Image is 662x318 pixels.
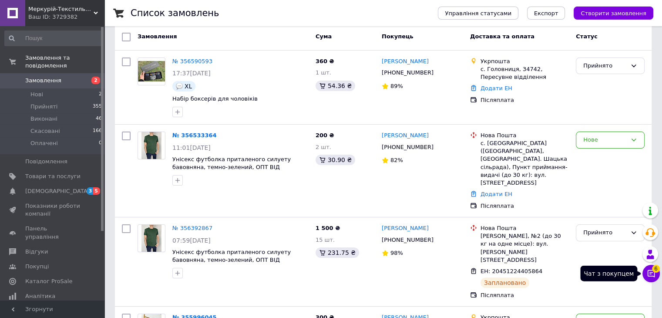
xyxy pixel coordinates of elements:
[25,187,90,195] span: [DEMOGRAPHIC_DATA]
[28,5,94,13] span: Меркурій-Текстиль_Власне Виробництво
[583,135,627,145] div: Нове
[481,191,512,197] a: Додати ЕН
[4,30,103,46] input: Пошук
[25,225,81,240] span: Панель управління
[438,7,518,20] button: Управління статусами
[316,225,340,231] span: 1 500 ₴
[316,69,331,76] span: 1 шт.
[141,225,162,252] img: Фото товару
[481,139,569,187] div: с. [GEOGRAPHIC_DATA] ([GEOGRAPHIC_DATA], [GEOGRAPHIC_DATA]. Шацька сільрада), Пункт приймання-вид...
[30,115,57,123] span: Виконані
[176,83,183,90] img: :speech_balloon:
[172,144,211,151] span: 11:01[DATE]
[316,247,359,258] div: 231.75 ₴
[380,67,435,78] div: [PHONE_NUMBER]
[131,8,219,18] h1: Список замовлень
[99,139,102,147] span: 0
[316,155,355,165] div: 30.90 ₴
[93,127,102,135] span: 166
[185,83,192,90] span: XL
[316,58,334,64] span: 360 ₴
[30,127,60,135] span: Скасовані
[30,103,57,111] span: Прийняті
[25,292,55,300] span: Аналітика
[390,83,403,89] span: 89%
[316,132,334,139] span: 200 ₴
[382,58,429,66] a: [PERSON_NAME]
[481,85,512,91] a: Додати ЕН
[481,232,569,264] div: [PERSON_NAME], №2 (до 30 кг на одне місце): вул. [PERSON_NAME][STREET_ADDRESS]
[99,91,102,98] span: 2
[581,10,646,17] span: Створити замовлення
[25,263,49,271] span: Покупці
[172,132,217,139] a: № 356533364
[390,157,403,163] span: 82%
[91,77,100,84] span: 2
[316,237,335,243] span: 15 шт.
[481,96,569,104] div: Післяплата
[138,61,165,81] img: Фото товару
[316,144,331,150] span: 2 шт.
[652,265,660,273] span: 6
[172,58,212,64] a: № 356590593
[25,77,61,85] span: Замовлення
[30,139,58,147] span: Оплачені
[96,115,102,123] span: 46
[141,132,162,159] img: Фото товару
[138,224,165,252] a: Фото товару
[172,249,291,271] a: Унісекс футболка приталеного силуету бавовняна, темно-зелений, ОПТ ВІД ВИРОБНИКА (50, 50/1)
[87,187,94,195] span: 3
[172,225,212,231] a: № 356392867
[642,265,660,282] button: Чат з покупцем6
[481,58,569,65] div: Укрпошта
[316,33,332,40] span: Cума
[380,234,435,246] div: [PHONE_NUMBER]
[574,7,653,20] button: Створити замовлення
[138,132,165,159] a: Фото товару
[390,250,403,256] span: 98%
[583,228,627,237] div: Прийнято
[481,277,530,288] div: Заплановано
[138,33,177,40] span: Замовлення
[382,33,413,40] span: Покупець
[93,187,100,195] span: 5
[583,61,627,71] div: Прийнято
[138,58,165,85] a: Фото товару
[527,7,565,20] button: Експорт
[481,132,569,139] div: Нова Пошта
[565,10,653,16] a: Створити замовлення
[470,33,534,40] span: Доставка та оплата
[25,54,104,70] span: Замовлення та повідомлення
[380,142,435,153] div: [PHONE_NUMBER]
[445,10,511,17] span: Управління статусами
[481,291,569,299] div: Післяплата
[382,224,429,233] a: [PERSON_NAME]
[172,237,211,244] span: 07:59[DATE]
[316,81,355,91] div: 54.36 ₴
[382,132,429,140] a: [PERSON_NAME]
[30,91,43,98] span: Нові
[25,202,81,218] span: Показники роботи компанії
[481,202,569,210] div: Післяплата
[481,224,569,232] div: Нова Пошта
[534,10,558,17] span: Експорт
[580,266,637,281] div: Чат з покупцем
[28,13,104,21] div: Ваш ID: 3729382
[172,70,211,77] span: 17:37[DATE]
[172,156,291,179] a: Унісекс футболка приталеного силуету бавовняна, темно-зелений, ОПТ ВІД ВИРОБНИКА (50, 50/1)
[25,248,48,256] span: Відгуки
[576,33,598,40] span: Статус
[172,95,258,102] a: Набір боксерів для чоловіків
[93,103,102,111] span: 355
[25,173,81,180] span: Товари та послуги
[481,65,569,81] div: с. Головниця, 34742, Пересувне відділення
[25,158,67,166] span: Повідомлення
[25,277,72,285] span: Каталог ProSale
[481,268,542,274] span: ЕН: 20451224405864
